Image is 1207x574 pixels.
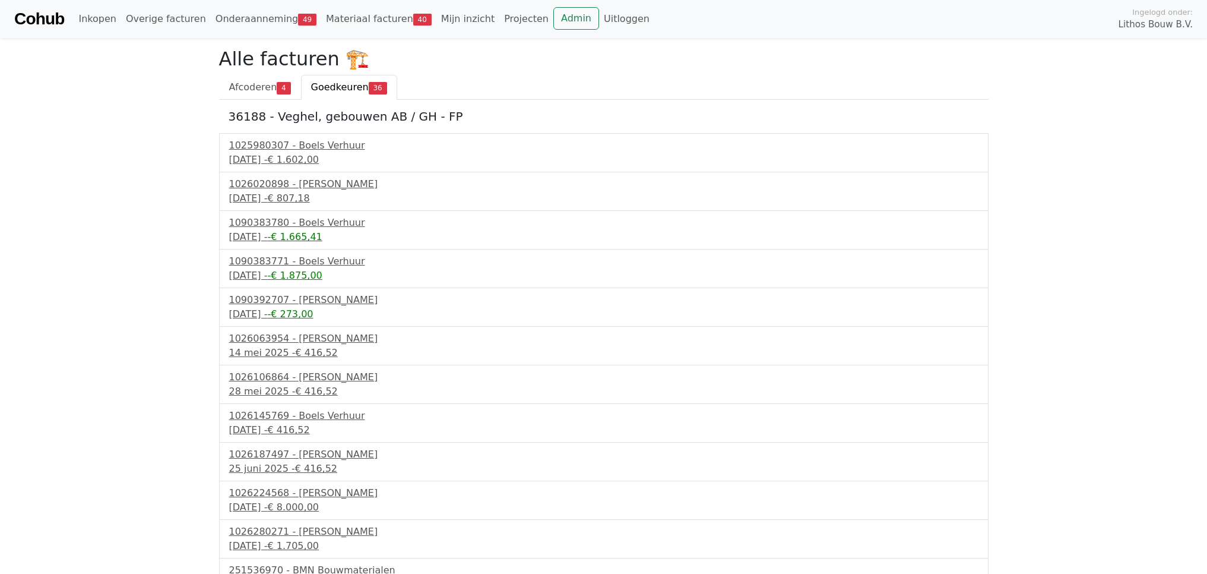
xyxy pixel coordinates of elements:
div: [DATE] - [229,153,978,167]
a: Cohub [14,5,64,33]
div: 25 juni 2025 - [229,462,978,476]
span: Lithos Bouw B.V. [1119,18,1193,31]
span: € 1.602,00 [267,154,319,165]
span: Afcoderen [229,81,277,93]
a: Goedkeuren36 [301,75,397,100]
div: 1025980307 - Boels Verhuur [229,138,978,153]
a: Projecten [499,7,553,31]
span: -€ 1.665,41 [267,231,322,242]
a: Inkopen [74,7,121,31]
a: Afcoderen4 [219,75,301,100]
span: € 8.000,00 [267,502,319,513]
span: 4 [277,82,290,94]
div: 1026187497 - [PERSON_NAME] [229,447,978,462]
span: 49 [298,14,316,26]
span: Goedkeuren [311,81,369,93]
a: 1026020898 - [PERSON_NAME][DATE] -€ 807,18 [229,177,978,206]
a: 1026063954 - [PERSON_NAME]14 mei 2025 -€ 416,52 [229,332,978,360]
div: [DATE] - [229,191,978,206]
a: Onderaanneming49 [211,7,321,31]
h2: Alle facturen 🏗️ [219,48,989,70]
a: 1025980307 - Boels Verhuur[DATE] -€ 1.602,00 [229,138,978,167]
span: € 416,52 [295,386,337,397]
div: 1026280271 - [PERSON_NAME] [229,525,978,539]
div: 28 mei 2025 - [229,384,978,399]
div: 1090383780 - Boels Verhuur [229,216,978,230]
a: Materiaal facturen40 [321,7,436,31]
a: 1090392707 - [PERSON_NAME][DATE] --€ 273,00 [229,293,978,321]
div: 1026063954 - [PERSON_NAME] [229,332,978,346]
a: Uitloggen [599,7,654,31]
div: [DATE] - [229,539,978,553]
span: € 416,52 [267,424,309,436]
span: -€ 1.875,00 [267,270,322,281]
a: 1090383771 - Boels Verhuur[DATE] --€ 1.875,00 [229,254,978,283]
span: 36 [369,82,387,94]
a: 1090383780 - Boels Verhuur[DATE] --€ 1.665,41 [229,216,978,244]
div: [DATE] - [229,269,978,283]
div: 1026224568 - [PERSON_NAME] [229,486,978,500]
span: -€ 273,00 [267,308,313,320]
a: 1026106864 - [PERSON_NAME]28 mei 2025 -€ 416,52 [229,370,978,399]
div: 1090392707 - [PERSON_NAME] [229,293,978,307]
span: € 807,18 [267,193,309,204]
a: Overige facturen [121,7,211,31]
div: 1026020898 - [PERSON_NAME] [229,177,978,191]
a: Admin [553,7,599,30]
a: 1026280271 - [PERSON_NAME][DATE] -€ 1.705,00 [229,525,978,553]
div: 14 mei 2025 - [229,346,978,360]
div: [DATE] - [229,500,978,515]
div: [DATE] - [229,423,978,437]
span: € 1.705,00 [267,540,319,551]
span: € 416,52 [295,463,337,474]
a: 1026224568 - [PERSON_NAME][DATE] -€ 8.000,00 [229,486,978,515]
div: 1026106864 - [PERSON_NAME] [229,370,978,384]
span: Ingelogd onder: [1132,7,1193,18]
span: € 416,52 [295,347,337,358]
div: 1090383771 - Boels Verhuur [229,254,978,269]
a: 1026145769 - Boels Verhuur[DATE] -€ 416,52 [229,409,978,437]
a: Mijn inzicht [436,7,500,31]
a: 1026187497 - [PERSON_NAME]25 juni 2025 -€ 416,52 [229,447,978,476]
h5: 36188 - Veghel, gebouwen AB / GH - FP [229,109,979,124]
span: 40 [413,14,432,26]
div: 1026145769 - Boels Verhuur [229,409,978,423]
div: [DATE] - [229,230,978,244]
div: [DATE] - [229,307,978,321]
